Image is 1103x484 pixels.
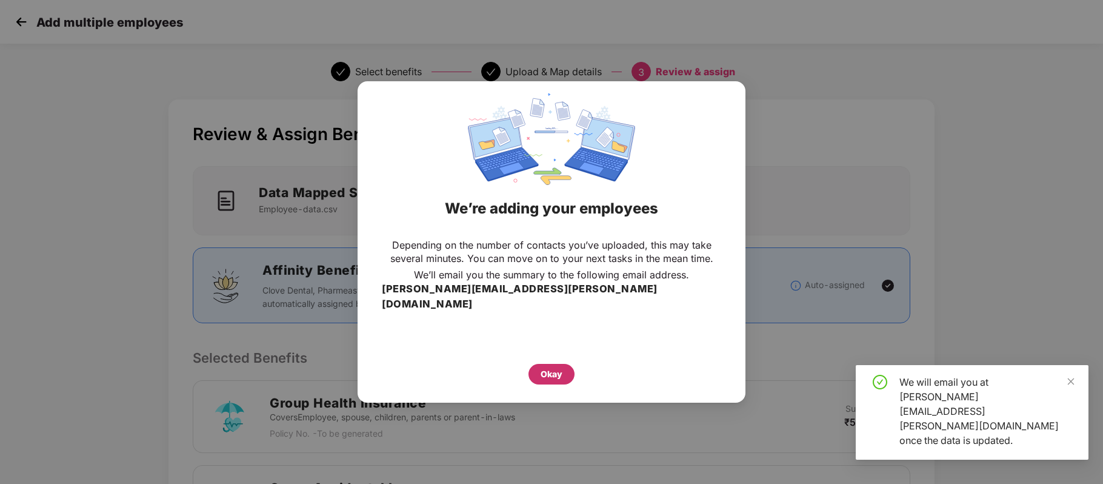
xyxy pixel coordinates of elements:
[1067,377,1075,386] span: close
[873,375,887,389] span: check-circle
[382,281,721,312] h3: [PERSON_NAME][EMAIL_ADDRESS][PERSON_NAME][DOMAIN_NAME]
[899,375,1074,448] div: We will email you at [PERSON_NAME][EMAIL_ADDRESS][PERSON_NAME][DOMAIN_NAME] once the data is upda...
[373,185,730,232] div: We’re adding your employees
[541,368,562,381] div: Okay
[468,93,635,185] img: svg+xml;base64,PHN2ZyBpZD0iRGF0YV9zeW5jaW5nIiB4bWxucz0iaHR0cDovL3d3dy53My5vcmcvMjAwMC9zdmciIHdpZH...
[382,238,721,265] p: Depending on the number of contacts you’ve uploaded, this may take several minutes. You can move ...
[414,268,689,281] p: We’ll email you the summary to the following email address.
